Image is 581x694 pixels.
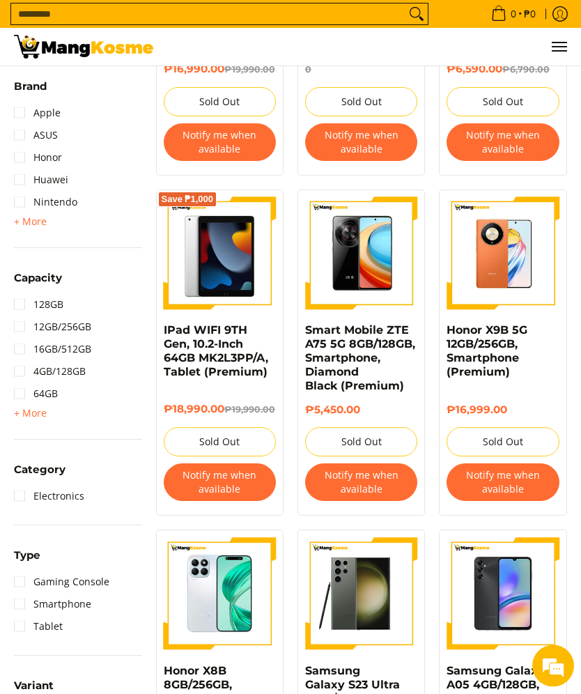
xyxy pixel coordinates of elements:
[14,102,61,125] a: Apple
[305,404,417,417] h6: ₱5,450.00
[14,550,40,571] summary: Open
[14,82,47,102] summary: Open
[7,380,265,429] textarea: Type your message and hit 'Enter'
[14,294,63,316] a: 128GB
[228,7,262,40] div: Minimize live chat window
[447,124,559,162] button: Notify me when available
[14,616,63,638] a: Tablet
[81,176,192,316] span: We're online!
[14,594,91,616] a: Smartphone
[14,681,54,691] span: Variant
[447,88,559,117] button: Sold Out
[14,125,58,147] a: ASUS
[502,65,550,75] del: ₱6,790.00
[164,403,276,417] h6: ₱18,990.00
[167,28,567,65] nav: Main Menu
[164,63,276,77] h6: ₱16,990.00
[224,405,275,415] del: ₱19,990.00
[447,404,559,417] h6: ₱16,999.00
[305,88,417,117] button: Sold Out
[14,571,109,594] a: Gaming Console
[447,63,559,77] h6: ₱6,590.00
[14,316,91,339] a: 12GB/256GB
[447,428,559,457] button: Sold Out
[164,88,276,117] button: Sold Out
[14,339,91,361] a: 16GB/512GB
[14,147,62,169] a: Honor
[447,198,559,310] img: Honor X9B 5G 12GB/256GB, Smartphone (Premium)
[224,65,275,75] del: ₱19,990.00
[305,538,417,650] img: Samsung Galaxy S23 Ultra 12GB/256GB, Smartphone (Premium)
[509,9,518,19] span: 0
[14,169,68,192] a: Huawei
[305,464,417,502] button: Notify me when available
[14,465,65,475] span: Category
[164,198,276,310] img: IPad WIFI 9TH Gen, 10.2-Inch 64GB MK2L3PP/A, Tablet (Premium)
[72,78,234,96] div: Chat with us now
[522,9,538,19] span: ₱0
[14,273,62,284] span: Capacity
[447,538,559,650] img: Samsung Galaxy A05 4GB/128GB, Smartphone (Premium)
[164,324,268,379] a: IPad WIFI 9TH Gen, 10.2-Inch 64GB MK2L3PP/A, Tablet (Premium)
[164,428,276,457] button: Sold Out
[164,124,276,162] button: Notify me when available
[550,28,567,65] button: Menu
[14,465,65,486] summary: Open
[14,383,58,406] a: 64GB
[14,408,47,419] span: + More
[305,428,417,457] button: Sold Out
[14,361,86,383] a: 4GB/128GB
[14,35,153,59] img: Electronic Devices - Premium Brands with Warehouse Prices l Mang Kosme
[162,196,214,204] span: Save ₱1,000
[305,124,417,162] button: Notify me when available
[14,214,47,231] summary: Open
[14,550,40,561] span: Type
[164,464,276,502] button: Notify me when available
[447,464,559,502] button: Notify me when available
[14,192,77,214] a: Nintendo
[14,217,47,228] span: + More
[305,51,415,75] del: ₱50,990.00
[14,82,47,92] span: Brand
[447,324,527,379] a: Honor X9B 5G 12GB/256GB, Smartphone (Premium)
[14,406,47,422] summary: Open
[305,324,415,393] a: Smart Mobile ZTE A75 5G 8GB/128GB, Smartphone, Diamond Black (Premium)
[14,486,84,508] a: Electronics
[164,538,276,650] img: Honor X8B 8GB/256GB, Smartphone (Premium)
[487,6,540,22] span: •
[14,273,62,294] summary: Open
[305,198,417,310] img: zte-a75-5g-smartphone-available-at-mang-kosme
[167,28,567,65] ul: Customer Navigation
[405,3,428,24] button: Search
